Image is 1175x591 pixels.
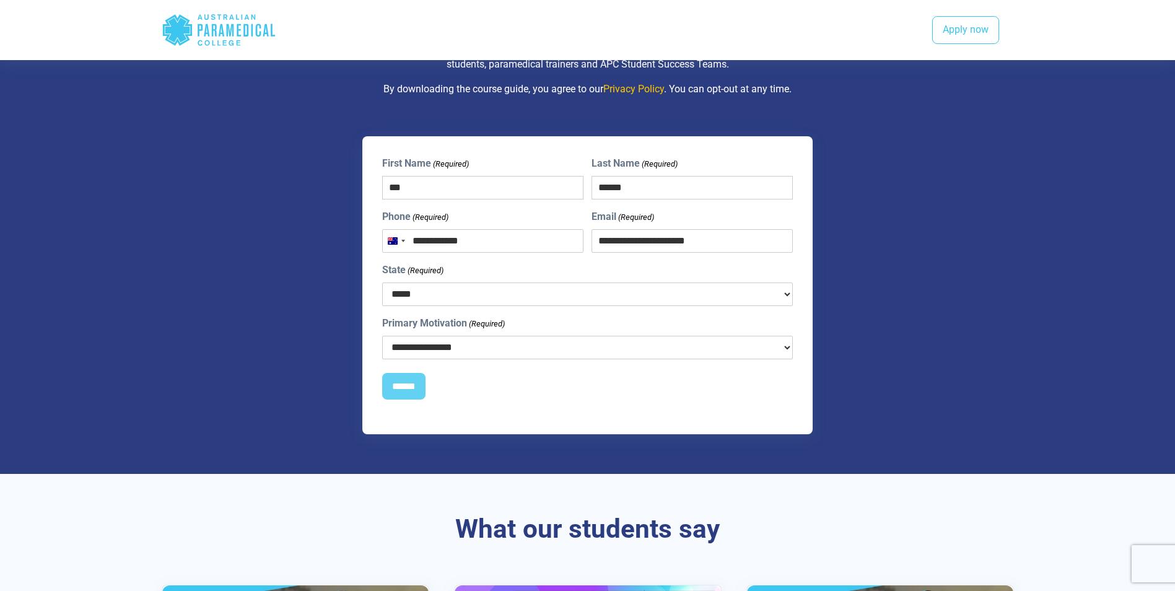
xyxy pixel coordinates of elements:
[468,318,505,330] span: (Required)
[382,156,469,171] label: First Name
[603,83,664,95] a: Privacy Policy
[432,158,469,170] span: (Required)
[382,209,448,224] label: Phone
[225,514,950,545] h3: What our students say
[383,230,409,252] button: Selected country
[225,82,950,97] p: By downloading the course guide, you agree to our . You can opt-out at any time.
[411,211,448,224] span: (Required)
[592,209,654,224] label: Email
[618,211,655,224] span: (Required)
[162,10,276,50] div: Australian Paramedical College
[641,158,678,170] span: (Required)
[382,263,443,278] label: State
[592,156,678,171] label: Last Name
[932,16,999,45] a: Apply now
[406,265,443,277] span: (Required)
[382,316,505,331] label: Primary Motivation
